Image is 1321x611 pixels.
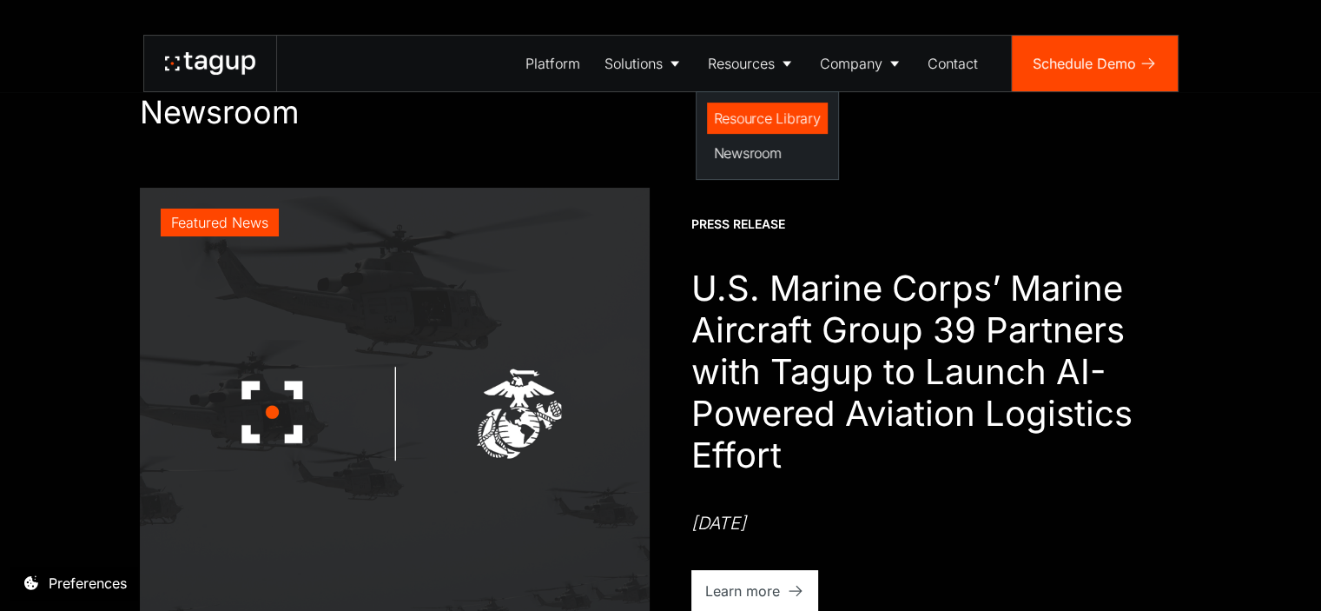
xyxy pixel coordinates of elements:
a: Platform [513,36,592,91]
a: Newsroom [707,137,828,169]
div: Platform [525,53,580,74]
a: Resources [696,36,808,91]
div: Press Release [691,216,785,233]
h1: U.S. Marine Corps’ Marine Aircraft Group 39 Partners with Tagup to Launch AI-Powered Aviation Log... [691,268,1181,476]
h1: Newsroom [140,94,1182,132]
a: Solutions [592,36,696,91]
div: Preferences [49,573,127,594]
div: Resources [708,53,775,74]
div: Learn more [705,581,780,601]
div: Solutions [604,53,663,74]
a: Resource Library [707,103,828,134]
div: Newsroom [714,143,821,163]
a: Company [808,36,915,91]
div: Resource Library [714,108,821,129]
div: [DATE] [691,511,746,535]
div: Company [820,53,882,74]
a: Contact [915,36,990,91]
div: Featured News [171,212,268,233]
div: Schedule Demo [1033,53,1136,74]
nav: Resources [696,91,839,180]
a: Schedule Demo [1012,36,1178,91]
div: Contact [928,53,978,74]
